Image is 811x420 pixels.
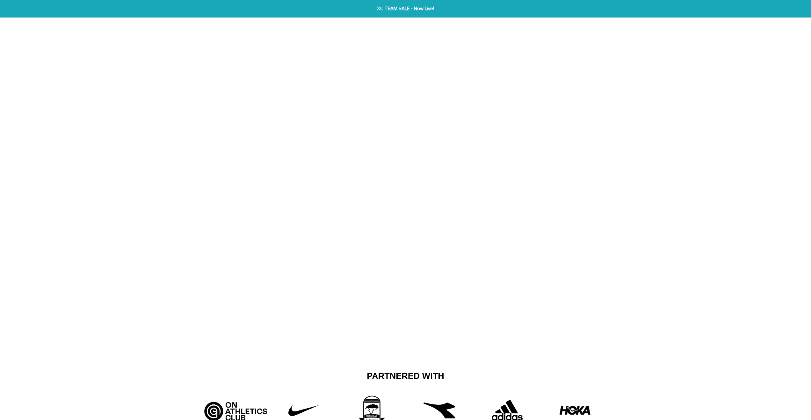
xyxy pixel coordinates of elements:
[247,5,564,12] span: XC TEAM SALE - Now Live!
[206,371,605,382] h2: Partnered With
